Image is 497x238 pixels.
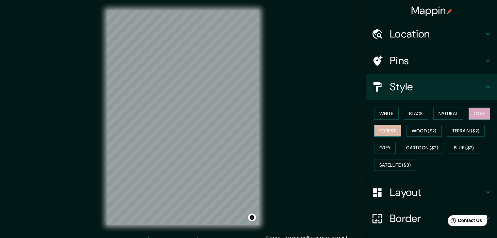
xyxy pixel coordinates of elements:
[248,214,256,221] button: Toggle attribution
[390,80,484,93] h4: Style
[107,10,259,225] canvas: Map
[366,21,497,47] div: Location
[447,125,485,137] button: Terrain ($2)
[406,125,442,137] button: Wood ($2)
[374,108,399,120] button: White
[411,4,453,17] h4: Mappin
[390,186,484,199] h4: Layout
[401,142,443,154] button: Cartoon ($2)
[439,213,490,231] iframe: Help widget launcher
[390,54,484,67] h4: Pins
[390,27,484,40] h4: Location
[366,48,497,74] div: Pins
[366,205,497,231] div: Border
[390,212,484,225] h4: Border
[433,108,463,120] button: Natural
[447,9,452,14] img: pin-icon.png
[449,142,479,154] button: Blue ($2)
[366,74,497,100] div: Style
[469,108,490,120] button: Love
[374,142,396,154] button: Grey
[374,159,416,171] button: Satellite ($3)
[374,125,401,137] button: Forest
[404,108,428,120] button: Black
[366,179,497,205] div: Layout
